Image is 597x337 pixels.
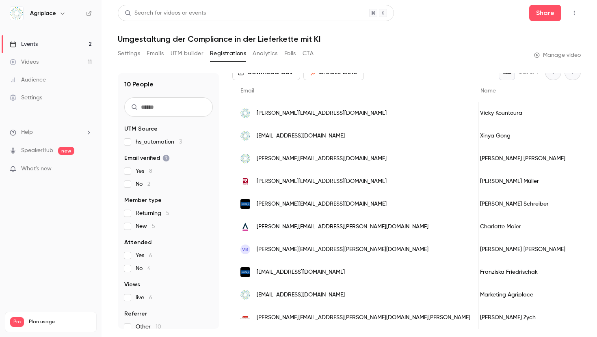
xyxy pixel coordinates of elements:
div: [PERSON_NAME] [PERSON_NAME] [472,238,573,261]
div: Events [10,40,38,48]
img: agriplace.com [240,131,250,141]
span: Member type [124,196,162,204]
span: What's new [21,165,52,173]
button: UTM builder [171,47,203,60]
img: lurch.de [240,267,250,277]
span: Yes [136,251,152,260]
img: raps.com [240,176,250,186]
span: 3 [179,139,182,145]
div: [PERSON_NAME] [PERSON_NAME] [472,147,573,170]
span: [PERSON_NAME][EMAIL_ADDRESS][DOMAIN_NAME] [257,177,387,186]
img: agriplace.com [240,108,250,118]
span: Views [124,281,140,289]
img: Agriplace [10,7,23,20]
span: Attended [124,238,151,247]
button: Settings [118,47,140,60]
span: hs_automation [136,138,182,146]
span: [EMAIL_ADDRESS][DOMAIN_NAME] [257,132,345,140]
h1: Umgestaltung der Compliance in der Lieferkette mit KI [118,34,581,44]
span: Yes [136,167,152,175]
span: 6 [149,295,152,301]
button: Emails [147,47,164,60]
h6: Agriplace [30,9,56,17]
span: VB [242,246,249,253]
div: Audience [10,76,46,84]
span: No [136,180,150,188]
span: Referrer [124,310,147,318]
span: new [58,147,74,155]
span: [PERSON_NAME][EMAIL_ADDRESS][DOMAIN_NAME] [257,155,387,163]
span: [PERSON_NAME][EMAIL_ADDRESS][DOMAIN_NAME] [257,109,387,118]
button: Share [529,5,561,21]
img: agriplace.com [240,290,250,300]
div: Charlotte Maier [472,215,573,238]
div: Franziska Friedrischak [472,261,573,283]
button: Polls [284,47,296,60]
section: facet-groups [124,125,213,331]
button: Analytics [253,47,278,60]
li: help-dropdown-opener [10,128,92,137]
span: Plan usage [29,319,91,325]
span: 5 [166,210,169,216]
span: [PERSON_NAME][EMAIL_ADDRESS][DOMAIN_NAME] [257,200,387,208]
a: Manage video [534,51,581,59]
div: Search for videos or events [125,9,206,17]
span: UTM Source [124,125,158,133]
h1: 10 People [124,79,154,89]
span: [PERSON_NAME][EMAIL_ADDRESS][PERSON_NAME][DOMAIN_NAME] [257,223,428,231]
div: [PERSON_NAME] Müller [472,170,573,193]
span: 4 [147,266,151,271]
span: live [136,294,152,302]
span: [PERSON_NAME][EMAIL_ADDRESS][PERSON_NAME][DOMAIN_NAME][PERSON_NAME] [257,313,470,322]
button: Registrations [210,47,246,60]
span: 2 [147,181,150,187]
img: geti-wilba.de [240,313,250,322]
span: No [136,264,151,273]
div: Xinya Gong [472,124,573,147]
img: lurch.de [240,199,250,209]
div: Videos [10,58,39,66]
span: Returning [136,209,169,217]
span: [EMAIL_ADDRESS][DOMAIN_NAME] [257,291,345,299]
span: 6 [149,253,152,258]
div: [PERSON_NAME] Schreiber [472,193,573,215]
span: 5 [152,223,155,229]
span: New [136,222,155,230]
span: Email verified [124,154,170,162]
div: Vicky Kountoura [472,102,573,124]
div: [PERSON_NAME] Zych [472,306,573,329]
button: CTA [303,47,314,60]
img: agriplace.com [240,154,250,163]
div: Marketing Agriplace [472,283,573,306]
img: accomplie.com [240,222,250,232]
a: SpeakerHub [21,146,53,155]
span: Name [480,88,496,94]
span: 10 [156,324,161,330]
span: 8 [149,168,152,174]
span: Pro [10,317,24,327]
span: Email [240,88,254,94]
span: [EMAIL_ADDRESS][DOMAIN_NAME] [257,268,345,277]
span: [PERSON_NAME][EMAIL_ADDRESS][PERSON_NAME][DOMAIN_NAME] [257,245,428,254]
span: Help [21,128,33,137]
div: Settings [10,94,42,102]
span: Other [136,323,161,331]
